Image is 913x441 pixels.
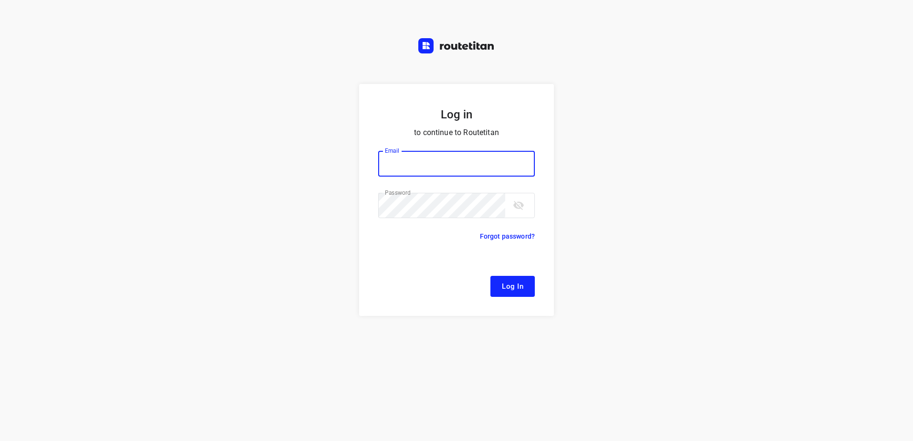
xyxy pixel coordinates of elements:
[378,126,535,139] p: to continue to Routetitan
[378,107,535,122] h5: Log in
[418,38,495,53] img: Routetitan
[490,276,535,297] button: Log In
[480,231,535,242] p: Forgot password?
[509,196,528,215] button: toggle password visibility
[502,280,523,293] span: Log In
